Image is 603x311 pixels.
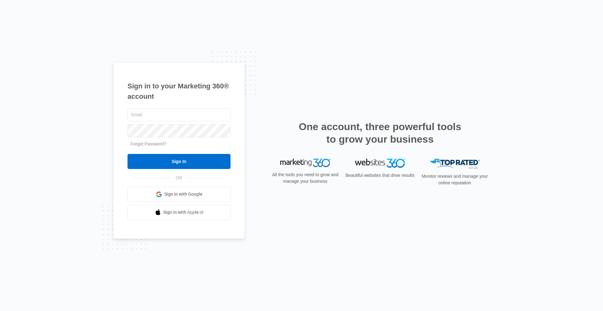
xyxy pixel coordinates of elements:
[128,205,231,220] a: Sign in with Apple Id
[128,154,231,169] input: Sign In
[171,175,187,181] span: OR
[270,171,340,185] p: All the tools you need to grow and manage your business
[420,173,490,186] p: Monitor reviews and manage your online reputation
[355,159,405,168] img: Websites 360
[131,141,166,146] a: Forgot Password?
[345,172,415,179] p: Beautiful websites that drive results
[128,187,231,202] a: Sign in with Google
[163,209,204,216] span: Sign in with Apple Id
[280,159,330,167] img: Marketing 360
[430,159,480,169] img: Top Rated Local
[128,81,231,102] h1: Sign in to your Marketing 360® account
[128,108,231,121] input: Email
[297,120,463,145] h2: One account, three powerful tools to grow your business
[164,191,203,198] span: Sign in with Google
